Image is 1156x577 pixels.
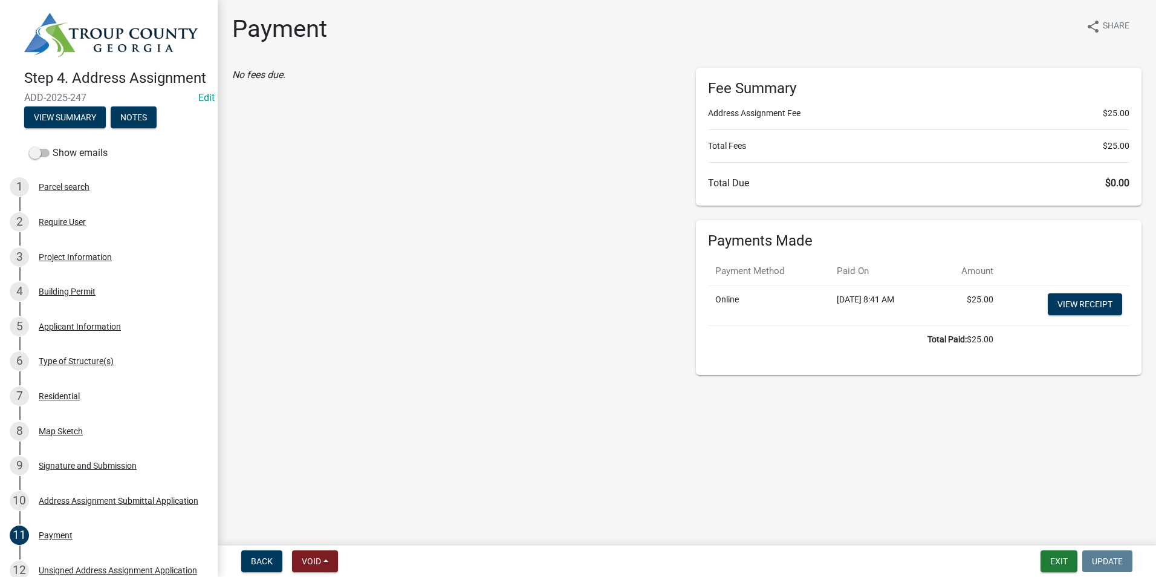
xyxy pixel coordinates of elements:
div: 7 [10,386,29,406]
button: Back [241,550,282,572]
li: Address Assignment Fee [708,107,1129,120]
span: Update [1092,556,1123,566]
button: shareShare [1076,15,1139,38]
button: Void [292,550,338,572]
div: Building Permit [39,287,96,296]
wm-modal-confirm: Edit Application Number [198,92,215,103]
img: Troup County, Georgia [24,13,198,57]
i: share [1086,19,1100,34]
td: [DATE] 8:41 AM [830,285,934,325]
div: Project Information [39,253,112,261]
button: View Summary [24,106,106,128]
div: Type of Structure(s) [39,357,114,365]
i: No fees due. [232,69,285,80]
div: Signature and Submission [39,461,137,470]
div: Residential [39,392,80,400]
wm-modal-confirm: Summary [24,113,106,123]
h6: Fee Summary [708,80,1129,97]
span: Void [302,556,321,566]
div: Require User [39,218,86,226]
span: Back [251,556,273,566]
label: Show emails [29,146,108,160]
td: Online [708,285,830,325]
span: $0.00 [1105,177,1129,189]
th: Amount [934,257,1001,285]
div: 5 [10,317,29,336]
div: 6 [10,351,29,371]
div: 2 [10,212,29,232]
button: Notes [111,106,157,128]
div: 8 [10,422,29,441]
th: Payment Method [708,257,830,285]
li: Total Fees [708,140,1129,152]
td: $25.00 [934,285,1001,325]
h4: Step 4. Address Assignment [24,70,208,87]
span: $25.00 [1103,140,1129,152]
div: 1 [10,177,29,197]
div: 3 [10,247,29,267]
div: Address Assignment Submittal Application [39,497,198,505]
div: 11 [10,526,29,545]
span: $25.00 [1103,107,1129,120]
div: 10 [10,491,29,510]
h6: Total Due [708,177,1129,189]
button: Update [1082,550,1132,572]
a: Edit [198,92,215,103]
div: Applicant Information [39,322,121,331]
h1: Payment [232,15,327,44]
wm-modal-confirm: Notes [111,113,157,123]
div: Parcel search [39,183,89,191]
div: Unsigned Address Assignment Application [39,566,197,575]
span: ADD-2025-247 [24,92,193,103]
div: 4 [10,282,29,301]
div: Map Sketch [39,427,83,435]
a: View receipt [1048,293,1122,315]
button: Exit [1041,550,1077,572]
div: 9 [10,456,29,475]
div: Payment [39,531,73,540]
b: Total Paid: [927,334,967,344]
h6: Payments Made [708,232,1129,250]
th: Paid On [830,257,934,285]
span: Share [1103,19,1129,34]
td: $25.00 [708,325,1001,353]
